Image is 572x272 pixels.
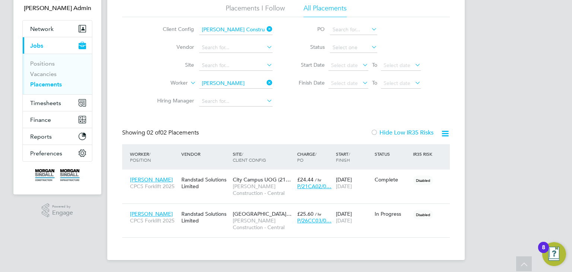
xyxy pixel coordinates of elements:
span: Select date [331,62,358,69]
span: [PERSON_NAME] [130,211,173,217]
button: Finance [23,111,92,128]
span: Select date [384,80,410,86]
span: [GEOGRAPHIC_DATA]… [233,211,292,217]
span: / hr [315,211,321,217]
button: Preferences [23,145,92,161]
a: [PERSON_NAME]CPCS Forklift 2025Randstad Solutions LimitedCity Campus UOG (21…[PERSON_NAME] Constr... [128,172,450,178]
a: Placements [30,81,62,88]
span: Jobs [30,42,43,49]
span: [PERSON_NAME] [130,176,173,183]
a: Go to home page [22,169,92,181]
div: In Progress [375,211,410,217]
a: [PERSON_NAME]CPCS Forklift 2025Randstad Solutions Limited[GEOGRAPHIC_DATA]…[PERSON_NAME] Construc... [128,206,450,213]
span: Timesheets [30,99,61,107]
span: Network [30,25,54,32]
span: Engage [52,210,73,216]
div: Complete [375,176,410,183]
input: Search for... [199,78,273,89]
a: Vacancies [30,70,57,78]
label: Finish Date [291,79,325,86]
span: P/21CA02/0… [297,183,331,190]
div: 8 [542,247,545,257]
span: / Position [130,151,151,163]
a: Powered byEngage [42,203,73,218]
span: 02 of [147,129,160,136]
span: Preferences [30,150,62,157]
span: [PERSON_NAME] Construction - Central [233,217,293,231]
div: Showing [122,129,200,137]
li: All Placements [304,4,347,17]
span: To [370,78,379,88]
span: City Campus UOG (21… [233,176,291,183]
div: IR35 Risk [411,147,437,161]
label: Status [291,44,325,50]
button: Timesheets [23,95,92,111]
div: Charge [295,147,334,167]
div: Randstad Solutions Limited [179,207,231,228]
span: Reports [30,133,52,140]
input: Select one [330,42,377,53]
span: [PERSON_NAME] Construction - Central [233,183,293,196]
span: / hr [315,177,321,183]
span: £25.60 [297,211,314,217]
div: Worker [128,147,179,167]
label: Hide Low IR35 Risks [371,129,433,136]
input: Search for... [199,60,273,71]
div: Randstad Solutions Limited [179,173,231,193]
span: Finance [30,116,51,123]
span: Hays Admin [22,4,92,13]
label: Hiring Manager [151,97,194,104]
div: Jobs [23,54,92,94]
label: Start Date [291,61,325,68]
span: Powered by [52,203,73,210]
div: Site [231,147,295,167]
span: Disabled [413,175,433,185]
div: [DATE] [334,207,373,228]
span: P/26CC03/0… [297,217,331,224]
div: Status [373,147,411,161]
input: Search for... [199,96,273,107]
button: Open Resource Center, 8 new notifications [542,242,566,266]
span: Disabled [413,210,433,219]
span: CPCS Forklift 2025 [130,183,178,190]
div: Vendor [179,147,231,161]
a: Positions [30,60,55,67]
label: PO [291,26,325,32]
span: / Client Config [233,151,266,163]
label: Vendor [151,44,194,50]
span: 02 Placements [147,129,199,136]
div: [DATE] [334,173,373,193]
label: Site [151,61,194,68]
li: Placements I Follow [226,4,285,17]
span: / PO [297,151,317,163]
span: CPCS Forklift 2025 [130,217,178,224]
input: Search for... [199,25,273,35]
button: Network [23,20,92,37]
span: To [370,60,379,70]
span: [DATE] [336,217,352,224]
span: / Finish [336,151,350,163]
span: £24.44 [297,176,314,183]
input: Search for... [330,25,377,35]
div: Start [334,147,373,167]
img: morgansindall-logo-retina.png [35,169,80,181]
input: Search for... [199,42,273,53]
span: [DATE] [336,183,352,190]
label: Client Config [151,26,194,32]
button: Reports [23,128,92,145]
label: Worker [145,79,188,87]
span: Select date [384,62,410,69]
button: Jobs [23,37,92,54]
span: Select date [331,80,358,86]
